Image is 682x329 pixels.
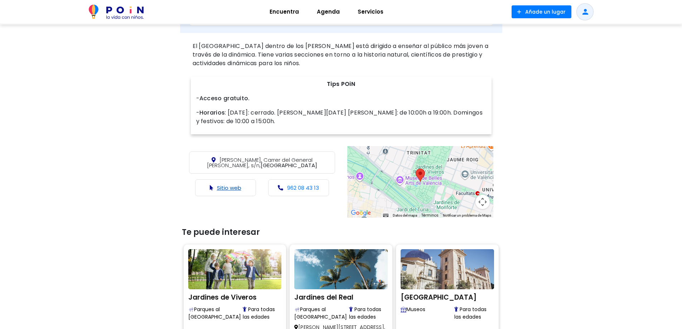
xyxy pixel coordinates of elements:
[196,108,486,126] p: - : [DATE]: cerrado. [PERSON_NAME][DATE] [PERSON_NAME]: de 10:00h a 19:00h. Domingos y festivos: ...
[294,249,388,289] img: Jardines del Real
[243,306,281,321] span: Para todas las edades
[193,42,490,68] p: El [GEOGRAPHIC_DATA] dentro de los [PERSON_NAME] está dirigido a enseñar al público más joven a t...
[308,3,349,20] a: Agenda
[287,184,319,192] a: 962 08 43 13
[475,195,490,209] button: Controles de visualización del mapa
[196,94,486,103] p: -
[512,5,571,18] button: Añade un lugar
[89,5,144,19] img: POiN
[294,306,349,321] span: Parques al [GEOGRAPHIC_DATA]
[188,291,282,302] h2: Jardines de Viveros
[383,213,388,218] button: Combinaciones de teclas
[188,306,243,321] span: Parques al [GEOGRAPHIC_DATA]
[401,291,494,302] h2: [GEOGRAPHIC_DATA]
[196,80,486,88] p: Tips POiN
[349,208,373,218] img: Google
[188,249,282,289] img: Jardines de Viveros
[454,306,494,321] span: Para todas las edades
[401,249,494,289] img: Museo Bellas Artes de Valencia
[401,306,454,321] span: Museos
[443,213,491,217] a: Notificar un problema de Maps
[354,6,387,18] span: Servicios
[294,307,300,313] img: Encuentra en POiN los mejores lugares al aire libre para ir con niños valorados por familias real...
[294,291,388,302] h2: Jardines del Real
[261,3,308,20] a: Encuentra
[349,306,388,321] span: Para todas las edades
[401,307,406,313] img: Visita museos adaptados para familias con niños. Exposiciones interactivas, talleres y espacios a...
[393,213,417,218] button: Datos del mapa
[207,156,317,169] span: [GEOGRAPHIC_DATA]
[199,108,225,117] strong: Horarios
[188,307,194,313] img: Encuentra en POiN los mejores lugares al aire libre para ir con niños valorados por familias real...
[349,208,373,218] a: Abre esta zona en Google Maps (se abre en una nueva ventana)
[349,3,392,20] a: Servicios
[199,94,250,102] strong: Acceso gratuito.
[314,6,343,18] span: Agenda
[421,213,439,218] a: Términos
[207,156,313,169] span: [PERSON_NAME], Carrer del General [PERSON_NAME], s/n,
[266,6,302,18] span: Encuentra
[182,228,500,237] h3: Te puede interesar
[217,184,241,192] a: Sitio web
